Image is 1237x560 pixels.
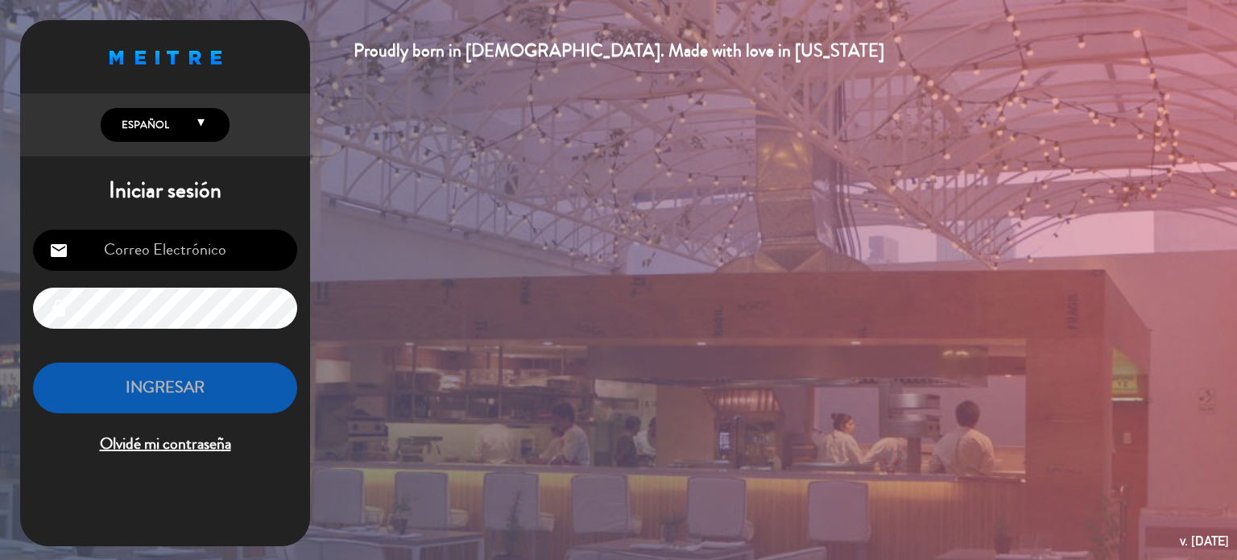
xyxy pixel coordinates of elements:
h1: Iniciar sesión [20,177,310,205]
div: v. [DATE] [1180,530,1229,552]
i: lock [49,299,68,318]
span: Olvidé mi contraseña [33,431,297,458]
button: INGRESAR [33,363,297,413]
i: email [49,241,68,260]
input: Correo Electrónico [33,230,297,271]
span: Español [118,117,169,133]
